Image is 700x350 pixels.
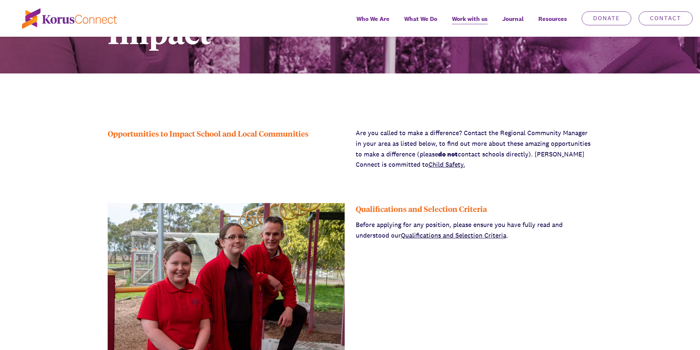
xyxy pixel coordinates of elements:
div: Opportunities to Impact School and Local Communities [108,128,345,170]
a: Contact [639,11,693,25]
span: What We Do [404,14,437,24]
span: Work with us [452,14,488,24]
p: Are you called to make a difference? Contact the Regional Community Manager in your area as liste... [356,128,593,170]
span: Journal [502,14,524,24]
a: Journal [495,10,531,37]
a: What We Do [397,10,445,37]
strong: do not [438,150,458,158]
a: Work with us [445,10,495,37]
img: korus-connect%2Fc5177985-88d5-491d-9cd7-4a1febad1357_logo.svg [22,8,117,29]
span: Who We Are [356,14,390,24]
a: Donate [582,11,631,25]
div: Qualifications and Selection Criteria [356,203,593,214]
a: Qualifications and Selection Criteria [401,231,506,239]
p: Before applying for any position, please ensure you have fully read and understood our . [356,220,593,241]
a: Child Safety. [428,160,465,169]
div: Resources [531,10,574,37]
a: Who We Are [349,10,397,37]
